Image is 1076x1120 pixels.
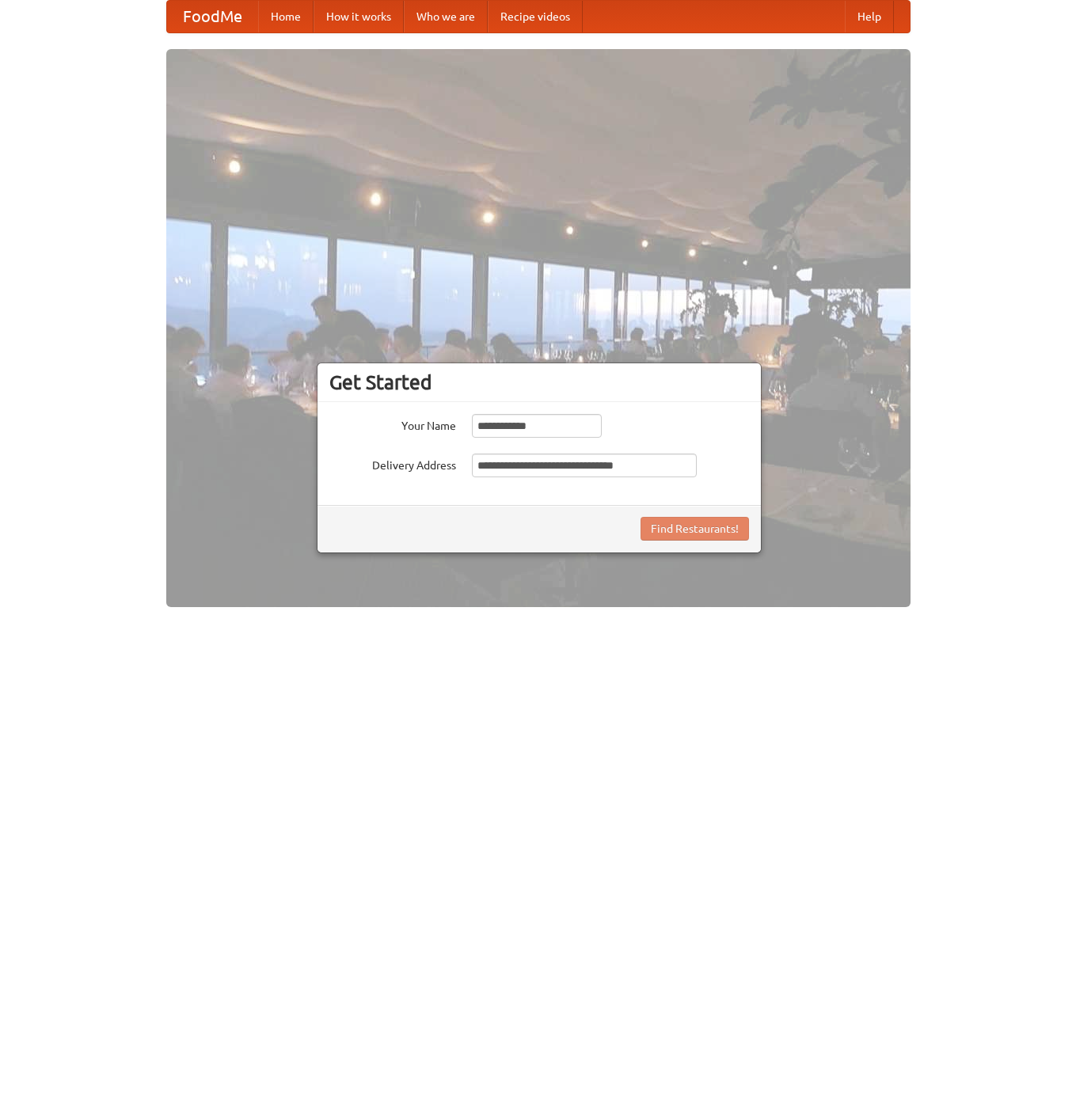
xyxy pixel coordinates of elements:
[258,1,314,32] a: Home
[641,517,749,541] button: Find Restaurants!
[404,1,488,32] a: Who we are
[488,1,583,32] a: Recipe videos
[314,1,404,32] a: How it works
[845,1,894,32] a: Help
[167,1,258,32] a: FoodMe
[329,414,456,434] label: Your Name
[329,370,749,394] h3: Get Started
[329,454,456,473] label: Delivery Address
